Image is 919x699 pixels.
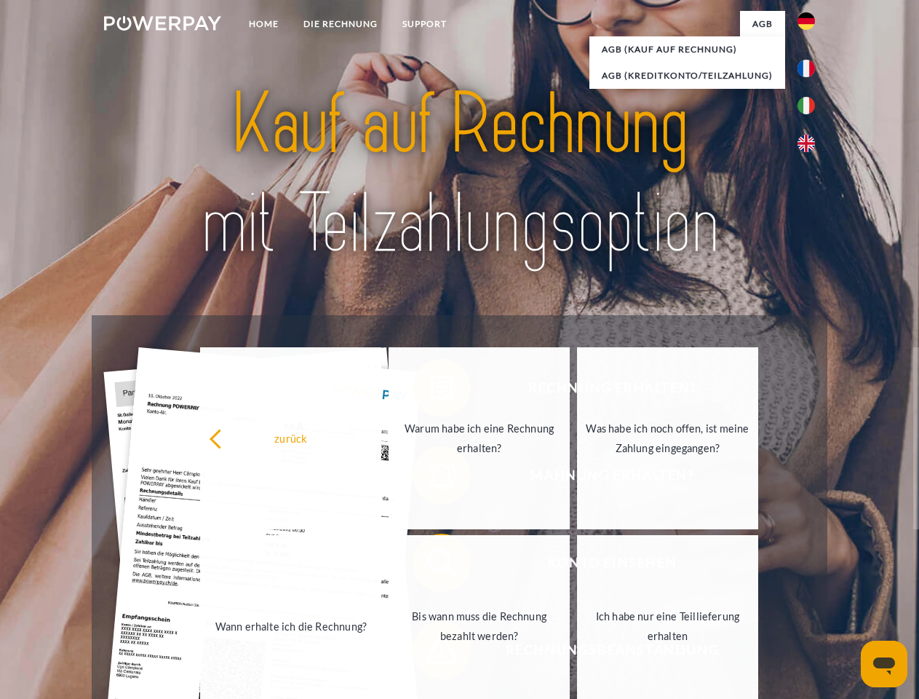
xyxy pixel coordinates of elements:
img: title-powerpay_de.svg [139,70,780,279]
img: en [797,135,815,152]
iframe: Schaltfläche zum Öffnen des Messaging-Fensters [861,641,907,687]
div: Warum habe ich eine Rechnung erhalten? [397,419,561,458]
a: Home [236,11,291,37]
img: de [797,12,815,30]
img: fr [797,60,815,77]
a: AGB (Kreditkonto/Teilzahlung) [589,63,785,89]
img: logo-powerpay-white.svg [104,16,221,31]
div: Bis wann muss die Rechnung bezahlt werden? [397,607,561,646]
a: SUPPORT [390,11,459,37]
a: AGB (Kauf auf Rechnung) [589,36,785,63]
a: DIE RECHNUNG [291,11,390,37]
img: it [797,97,815,114]
div: Was habe ich noch offen, ist meine Zahlung eingegangen? [586,419,749,458]
a: agb [740,11,785,37]
div: Wann erhalte ich die Rechnung? [209,616,373,636]
a: Was habe ich noch offen, ist meine Zahlung eingegangen? [577,347,758,529]
div: zurück [209,428,373,448]
div: Ich habe nur eine Teillieferung erhalten [586,607,749,646]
